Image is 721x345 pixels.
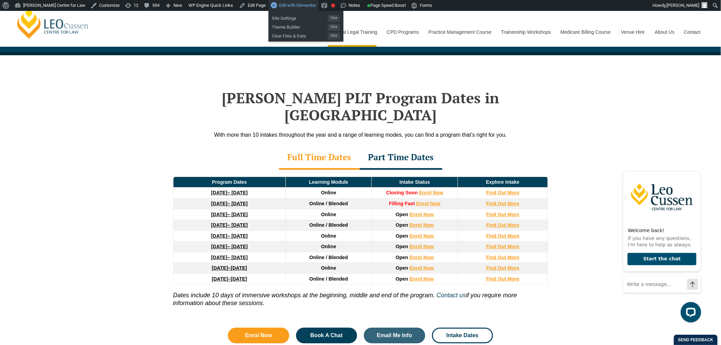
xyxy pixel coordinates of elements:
a: Medicare Billing Course [555,17,616,47]
a: [DATE]– [DATE] [211,255,248,260]
strong: [DATE] [211,201,228,206]
span: Online [321,190,336,195]
span: Theme Builder [272,22,328,31]
a: Find Out More [486,265,520,271]
span: Email Me Info [377,333,412,338]
a: Find Out More [486,190,520,195]
span: Open [396,255,408,260]
a: Find Out More [486,255,520,260]
span: Site Settings [272,13,328,22]
a: Find Out More [486,276,520,282]
strong: [DATE] [211,244,228,249]
strong: [DATE] [212,276,228,282]
span: Online / Blended [309,276,348,282]
a: Find Out More [486,212,520,217]
h2: [PERSON_NAME] PLT Program Dates in [GEOGRAPHIC_DATA] [166,89,555,124]
a: Theme BuilderSite [269,22,343,31]
td: Explore Intake [458,177,548,187]
a: [DATE]– [DATE] [211,222,248,228]
a: [PERSON_NAME] Centre for Law [15,7,91,40]
span: Site [328,33,340,40]
a: Clear Files & DataSite [269,31,343,40]
div: Part Time Dates [360,146,442,170]
div: Full Time Dates [279,146,360,170]
a: [DATE]– [DATE] [211,233,248,239]
span: Online / Blended [309,255,348,260]
a: Find Out More [486,244,520,249]
strong: Filling Fast [389,201,415,206]
span: Open [396,276,408,282]
div: Focus keyphrase not set [331,3,335,7]
a: Practical Legal Training [323,17,382,47]
strong: [DATE] [211,212,228,217]
a: CPD Programs [382,17,423,47]
a: Enrol Now [410,244,434,249]
a: Enrol Now [410,276,434,282]
a: Intake Dates [432,328,493,343]
span: Site [328,24,340,31]
a: Enrol Now [419,190,443,195]
p: if you require more information about these sessions. [173,285,548,307]
a: About Us [650,17,679,47]
strong: Find Out More [486,222,520,228]
a: Book A Chat [296,328,357,343]
div: With more than 10 intakes throughout the year and a range of learning modes, you can find a progr... [166,131,555,139]
a: Practice Management Course [424,17,496,47]
span: Online [321,244,336,249]
span: [DATE] [231,265,247,271]
span: Open [396,233,408,239]
span: Online [321,212,336,217]
a: [DATE]–[DATE] [212,265,247,271]
span: [DATE] [231,276,247,282]
a: Contact us [436,292,466,299]
span: Intake Dates [446,333,478,338]
a: Enrol Now [416,201,441,206]
strong: [DATE] [211,222,228,228]
a: Contact [679,17,706,47]
a: Venue Hire [616,17,650,47]
a: [DATE]– [DATE] [211,201,248,206]
a: [DATE]– [DATE] [211,244,248,249]
a: Enrol Now [410,222,434,228]
a: Find Out More [486,201,520,206]
span: Online / Blended [309,201,348,206]
span: Book A Chat [310,333,343,338]
strong: [DATE] [211,233,228,239]
span: Enrol Now [245,333,272,338]
span: [PERSON_NAME] [667,3,700,8]
i: Dates include 10 days of immersive workshops at the beginning, middle and end of the program. [173,292,435,299]
span: Online / Blended [309,222,348,228]
td: Learning Module [286,177,372,187]
a: [DATE]–[DATE] [212,276,247,282]
span: Site [328,15,340,22]
span: Online [321,265,336,271]
a: Email Me Info [364,328,425,343]
span: Clear Files & Data [272,31,328,40]
a: [DATE]– [DATE] [211,190,248,195]
span: Closing Soon [386,190,418,195]
span: Open [396,265,408,271]
span: Open [396,212,408,217]
a: Enrol Now [228,328,289,343]
a: Enrol Now [410,233,434,239]
span: Edit with Elementor [279,3,316,8]
a: Enrol Now [410,255,434,260]
strong: [DATE] [211,255,228,260]
a: Site SettingsSite [269,13,343,22]
a: Find Out More [486,233,520,239]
